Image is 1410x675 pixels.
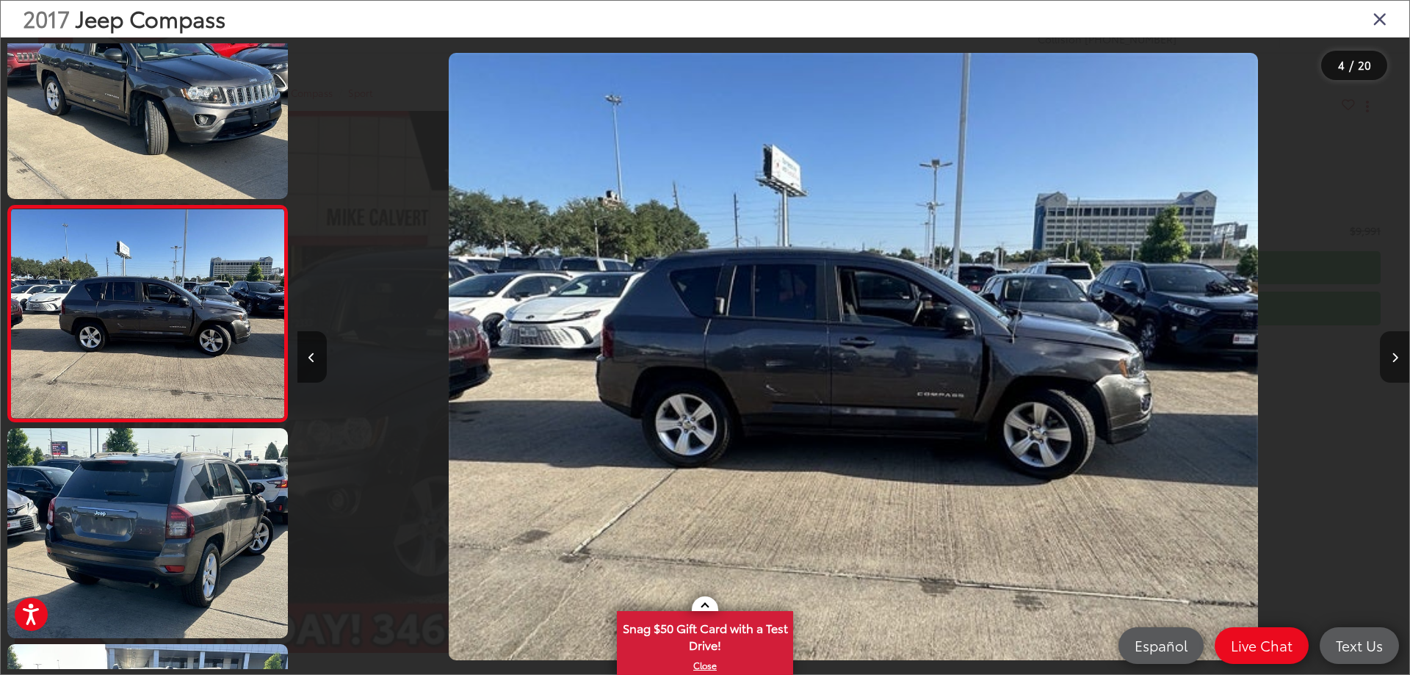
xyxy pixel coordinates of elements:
button: Previous image [297,331,327,383]
span: Text Us [1328,636,1390,654]
span: 20 [1358,57,1371,73]
a: Español [1118,627,1204,664]
img: 2017 Jeep Compass Sport [449,53,1259,660]
span: / [1348,60,1355,71]
a: Live Chat [1215,627,1309,664]
img: 2017 Jeep Compass Sport [4,426,290,640]
button: Next image [1380,331,1409,383]
div: 2017 Jeep Compass Sport 3 [297,53,1409,660]
span: Snag $50 Gift Card with a Test Drive! [618,613,792,657]
span: Jeep Compass [76,2,225,34]
span: Live Chat [1223,636,1300,654]
i: Close gallery [1373,9,1387,28]
span: Español [1127,636,1195,654]
span: 4 [1338,57,1345,73]
a: Text Us [1320,627,1399,664]
img: 2017 Jeep Compass Sport [8,209,286,418]
span: 2017 [23,2,70,34]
